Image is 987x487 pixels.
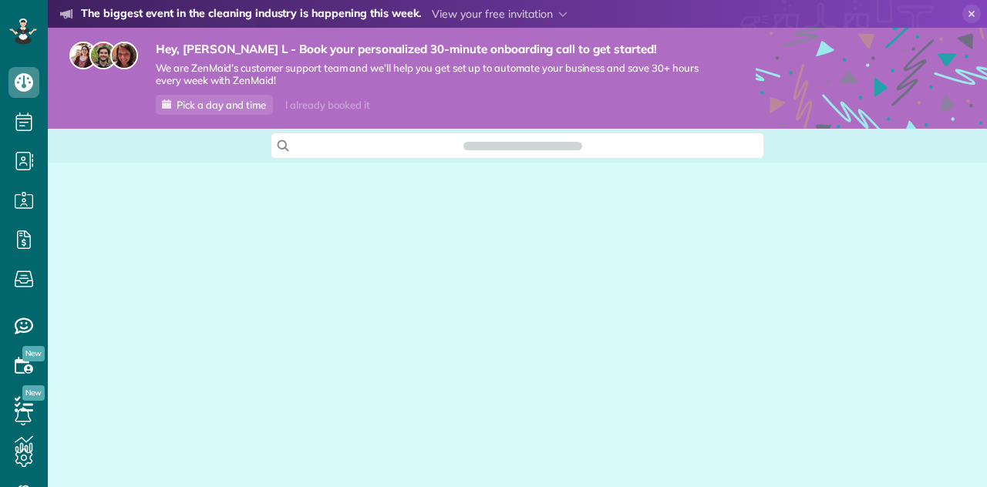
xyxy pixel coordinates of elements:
[156,95,273,115] a: Pick a day and time
[156,62,709,88] span: We are ZenMaid’s customer support team and we’ll help you get set up to automate your business an...
[89,42,117,69] img: jorge-587dff0eeaa6aab1f244e6dc62b8924c3b6ad411094392a53c71c6c4a576187d.jpg
[110,42,138,69] img: michelle-19f622bdf1676172e81f8f8fba1fb50e276960ebfe0243fe18214015130c80e4.jpg
[22,385,45,401] span: New
[22,346,45,361] span: New
[177,99,266,111] span: Pick a day and time
[156,42,709,57] strong: Hey, [PERSON_NAME] L - Book your personalized 30-minute onboarding call to get started!
[69,42,97,69] img: maria-72a9807cf96188c08ef61303f053569d2e2a8a1cde33d635c8a3ac13582a053d.jpg
[276,96,379,115] div: I already booked it
[479,138,566,153] span: Search ZenMaid…
[81,6,421,23] strong: The biggest event in the cleaning industry is happening this week.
